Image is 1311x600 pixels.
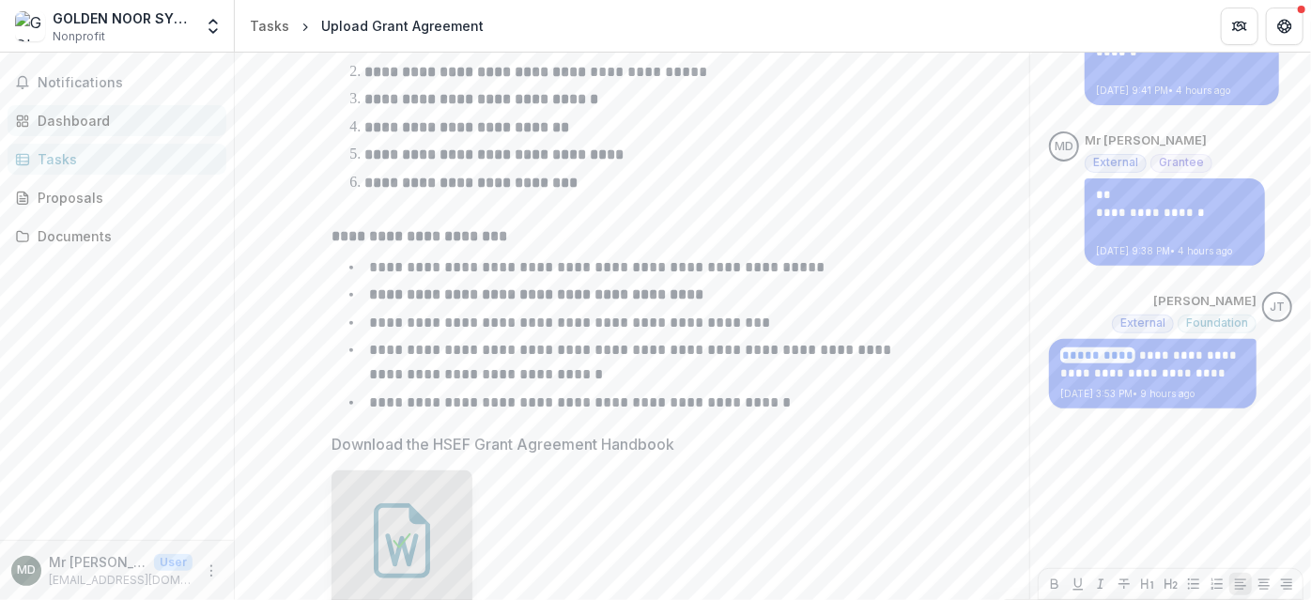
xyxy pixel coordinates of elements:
[1093,156,1138,169] span: External
[1089,573,1112,595] button: Italicize
[154,554,193,571] p: User
[1096,84,1268,98] p: [DATE] 9:41 PM • 4 hours ago
[38,188,211,208] div: Proposals
[49,552,147,572] p: Mr [PERSON_NAME]
[1159,156,1204,169] span: Grantee
[49,572,193,589] p: [EMAIL_ADDRESS][DOMAIN_NAME]
[1253,573,1275,595] button: Align Center
[1113,573,1135,595] button: Strike
[38,75,219,91] span: Notifications
[38,149,211,169] div: Tasks
[1206,573,1228,595] button: Ordered List
[8,105,226,136] a: Dashboard
[200,560,223,582] button: More
[1085,131,1207,150] p: Mr [PERSON_NAME]
[242,12,491,39] nav: breadcrumb
[8,221,226,252] a: Documents
[1229,573,1252,595] button: Align Left
[1186,316,1248,330] span: Foundation
[8,182,226,213] a: Proposals
[8,144,226,175] a: Tasks
[1120,316,1165,330] span: External
[1067,573,1089,595] button: Underline
[1221,8,1258,45] button: Partners
[8,68,226,98] button: Notifications
[1060,387,1245,401] p: [DATE] 3:53 PM • 9 hours ago
[53,28,105,45] span: Nonprofit
[1153,292,1257,311] p: [PERSON_NAME]
[321,16,484,36] div: Upload Grant Agreement
[250,16,289,36] div: Tasks
[38,226,211,246] div: Documents
[1275,573,1298,595] button: Align Right
[332,433,674,455] p: Download the HSEF Grant Agreement Handbook
[242,12,297,39] a: Tasks
[1055,141,1073,153] div: Mr Dastan
[1270,301,1285,314] div: Josselyn Tan
[1266,8,1303,45] button: Get Help
[200,8,226,45] button: Open entity switcher
[53,8,193,28] div: GOLDEN NOOR SYNERGY
[1096,244,1254,258] p: [DATE] 9:38 PM • 4 hours ago
[1043,573,1066,595] button: Bold
[1182,573,1205,595] button: Bullet List
[1136,573,1159,595] button: Heading 1
[38,111,211,131] div: Dashboard
[17,564,36,577] div: Mr Dastan
[15,11,45,41] img: GOLDEN NOOR SYNERGY
[1160,573,1182,595] button: Heading 2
